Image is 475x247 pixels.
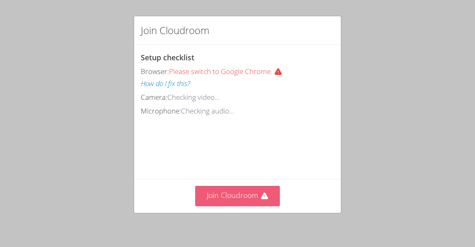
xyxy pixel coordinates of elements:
h2: Join Cloudroom [141,23,209,38]
span: Microphone: [141,106,181,116]
span: Camera: [141,92,167,102]
button: Join Cloudroom [195,186,280,206]
span: Setup checklist [141,52,194,62]
span: Browser: [141,67,169,76]
span: Checking video... [167,92,220,102]
button: How do I fix this? [141,78,190,90]
span: Checking audio... [181,106,234,116]
span: Please switch to Google Chrome. [169,67,286,76]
